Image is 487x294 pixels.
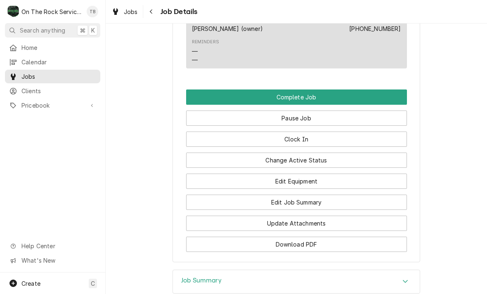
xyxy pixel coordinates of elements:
[186,126,407,147] div: Button Group Row
[87,6,98,17] div: Todd Brady's Avatar
[173,270,420,294] div: Job Summary
[186,12,407,72] div: Client Contact List
[5,239,100,253] a: Go to Help Center
[186,189,407,210] div: Button Group Row
[7,6,19,17] div: On The Rock Services's Avatar
[21,58,96,66] span: Calendar
[91,26,95,35] span: K
[21,242,95,250] span: Help Center
[349,16,401,33] div: Phone
[186,237,407,252] button: Download PDF
[186,111,407,126] button: Pause Job
[192,16,263,33] div: Name
[21,87,96,95] span: Clients
[186,216,407,231] button: Update Attachments
[173,270,420,293] button: Accordion Details Expand Trigger
[80,26,85,35] span: ⌘
[186,174,407,189] button: Edit Equipment
[5,84,100,98] a: Clients
[21,280,40,287] span: Create
[192,56,198,64] div: —
[186,12,407,68] div: Contact
[186,132,407,147] button: Clock In
[145,5,158,18] button: Navigate back
[21,43,96,52] span: Home
[186,195,407,210] button: Edit Job Summary
[186,89,407,105] div: Button Group Row
[186,231,407,252] div: Button Group Row
[124,7,138,16] span: Jobs
[21,256,95,265] span: What's New
[181,277,222,285] h3: Job Summary
[192,24,263,33] div: [PERSON_NAME] (owner)
[5,254,100,267] a: Go to What's New
[21,7,82,16] div: On The Rock Services
[349,25,401,32] a: [PHONE_NUMBER]
[186,89,407,105] button: Complete Job
[186,89,407,252] div: Button Group
[192,39,219,45] div: Reminders
[186,147,407,168] div: Button Group Row
[20,26,65,35] span: Search anything
[108,5,141,19] a: Jobs
[5,41,100,54] a: Home
[21,101,84,110] span: Pricebook
[91,279,95,288] span: C
[87,6,98,17] div: TB
[192,39,219,64] div: Reminders
[5,70,100,83] a: Jobs
[5,23,100,38] button: Search anything⌘K
[158,6,198,17] span: Job Details
[21,72,96,81] span: Jobs
[192,47,198,56] div: —
[5,99,100,112] a: Go to Pricebook
[7,6,19,17] div: O
[186,153,407,168] button: Change Active Status
[5,55,100,69] a: Calendar
[186,168,407,189] div: Button Group Row
[173,270,420,293] div: Accordion Header
[186,210,407,231] div: Button Group Row
[186,105,407,126] div: Button Group Row
[186,4,407,72] div: Client Contact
